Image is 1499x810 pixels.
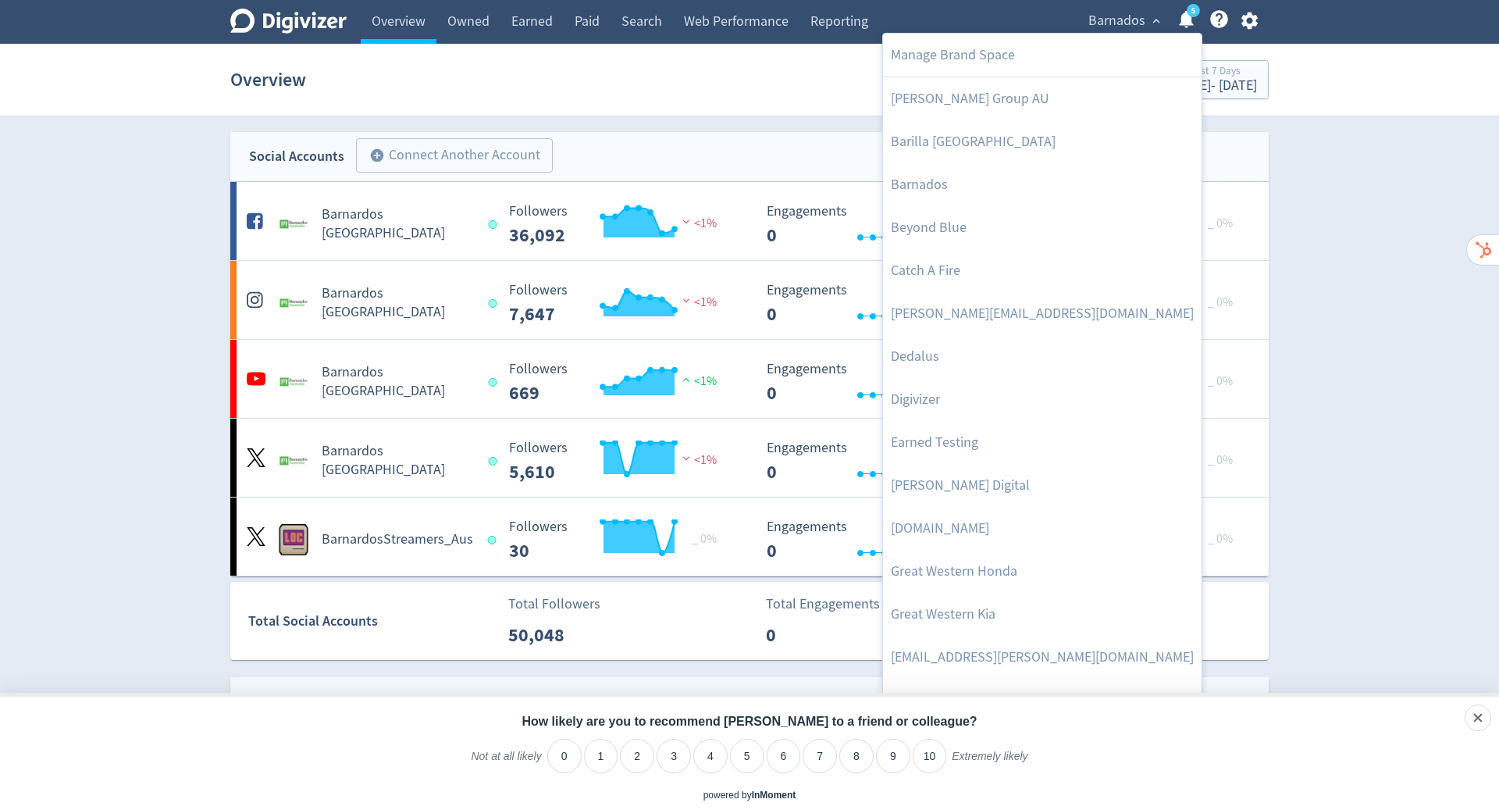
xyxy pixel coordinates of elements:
a: [PERSON_NAME] Group AU [883,77,1202,120]
a: Beyond Blue [883,206,1202,249]
a: Great Western Honda [883,550,1202,593]
label: Not at all likely [471,749,541,776]
li: 7 [803,739,837,773]
a: Catch A Fire [883,249,1202,292]
li: 0 [547,739,582,773]
a: Barilla [GEOGRAPHIC_DATA] [883,120,1202,163]
li: 9 [876,739,910,773]
li: 10 [913,739,947,773]
a: Manage Brand Space [883,34,1202,77]
label: Extremely likely [952,749,1027,776]
a: Barnados [883,163,1202,206]
li: 1 [584,739,618,773]
a: Medson Legal [883,679,1202,722]
div: Close survey [1465,705,1491,731]
a: Dedalus [883,335,1202,378]
a: [DOMAIN_NAME] [883,507,1202,550]
a: [PERSON_NAME][EMAIL_ADDRESS][DOMAIN_NAME] [883,292,1202,335]
a: [EMAIL_ADDRESS][PERSON_NAME][DOMAIN_NAME] [883,636,1202,679]
li: 8 [839,739,874,773]
li: 5 [730,739,764,773]
a: [PERSON_NAME] Digital [883,464,1202,507]
li: 6 [767,739,801,773]
li: 2 [620,739,654,773]
a: Digivizer [883,378,1202,421]
div: powered by inmoment [703,789,796,802]
a: Earned Testing [883,421,1202,464]
li: 4 [693,739,728,773]
li: 3 [657,739,691,773]
a: InMoment [752,790,796,801]
a: Great Western Kia [883,593,1202,636]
